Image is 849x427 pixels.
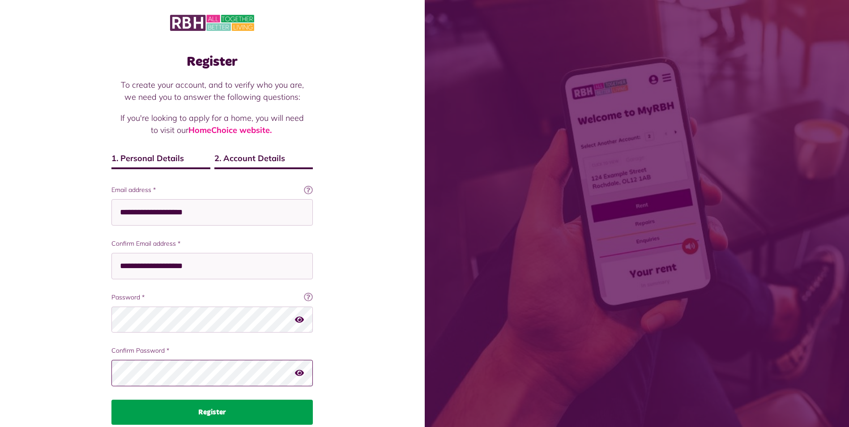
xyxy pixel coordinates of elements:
[111,346,313,355] label: Confirm Password *
[111,185,313,195] label: Email address *
[111,54,313,70] h1: Register
[111,400,313,425] button: Register
[170,13,254,32] img: MyRBH
[111,239,313,248] label: Confirm Email address *
[214,152,313,169] span: 2. Account Details
[120,79,304,103] p: To create your account, and to verify who you are, we need you to answer the following questions:
[120,112,304,136] p: If you're looking to apply for a home, you will need to visit our
[111,293,313,302] label: Password *
[188,125,272,135] a: HomeChoice website.
[111,152,210,169] span: 1. Personal Details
